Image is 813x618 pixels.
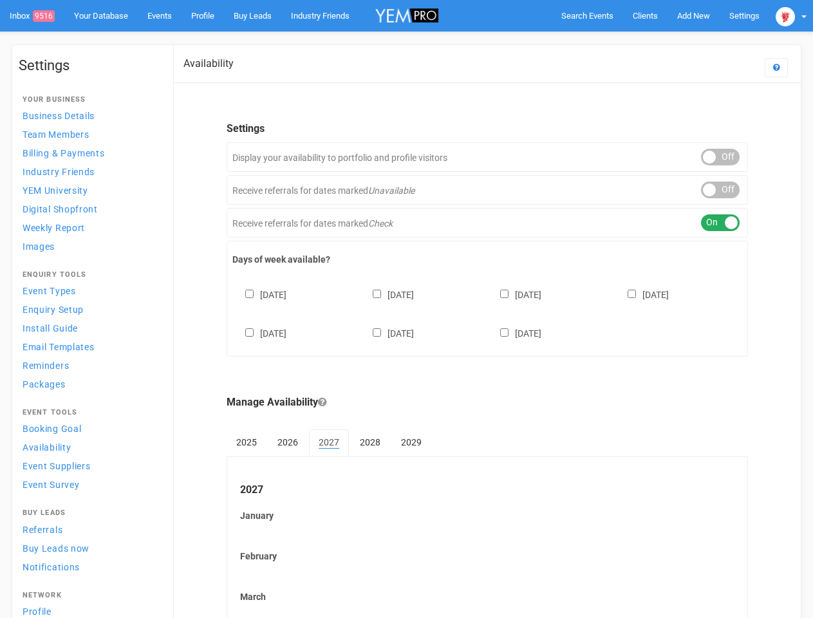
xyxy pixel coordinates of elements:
span: Event Types [23,286,76,296]
input: [DATE] [500,328,509,337]
a: Event Types [19,282,160,299]
h1: Settings [19,58,160,73]
div: Receive referrals for dates marked [227,208,748,238]
span: Search Events [561,11,613,21]
legend: 2027 [240,483,734,498]
span: YEM University [23,185,88,196]
a: Install Guide [19,319,160,337]
input: [DATE] [500,290,509,298]
h2: Availability [183,58,234,70]
a: Booking Goal [19,420,160,437]
h4: Your Business [23,96,156,104]
legend: Settings [227,122,748,136]
a: Industry Friends [19,163,160,180]
a: Billing & Payments [19,144,160,162]
span: Packages [23,379,66,389]
a: Business Details [19,107,160,124]
a: 2027 [309,429,349,456]
a: 2028 [350,429,390,455]
label: March [240,590,734,603]
em: Unavailable [368,185,415,196]
img: open-uri20250107-2-1pbi2ie [776,7,795,26]
label: [DATE] [615,287,669,301]
span: Billing & Payments [23,148,105,158]
a: Event Survey [19,476,160,493]
a: Buy Leads now [19,539,160,557]
label: January [240,509,734,522]
input: [DATE] [628,290,636,298]
span: Enquiry Setup [23,304,84,315]
h4: Enquiry Tools [23,271,156,279]
label: [DATE] [232,287,286,301]
a: 2029 [391,429,431,455]
span: Notifications [23,562,80,572]
input: [DATE] [373,328,381,337]
span: Booking Goal [23,424,81,434]
div: Display your availability to portfolio and profile visitors [227,142,748,172]
span: Weekly Report [23,223,85,233]
span: Email Templates [23,342,95,352]
span: Team Members [23,129,89,140]
a: Team Members [19,126,160,143]
label: Days of week available? [232,253,742,266]
label: [DATE] [232,326,286,340]
span: Business Details [23,111,95,121]
label: February [240,550,734,563]
a: Email Templates [19,338,160,355]
a: Enquiry Setup [19,301,160,318]
span: Clients [633,11,658,21]
label: [DATE] [360,287,414,301]
h4: Buy Leads [23,509,156,517]
span: Event Suppliers [23,461,91,471]
span: Reminders [23,360,69,371]
a: 2025 [227,429,266,455]
input: [DATE] [373,290,381,298]
span: Add New [677,11,710,21]
label: [DATE] [487,287,541,301]
input: [DATE] [245,290,254,298]
span: Images [23,241,55,252]
span: Digital Shopfront [23,204,98,214]
a: YEM University [19,182,160,199]
legend: Manage Availability [227,395,748,410]
em: Check [368,218,393,229]
a: Packages [19,375,160,393]
span: Event Survey [23,480,79,490]
a: Event Suppliers [19,457,160,474]
a: Availability [19,438,160,456]
a: Digital Shopfront [19,200,160,218]
label: [DATE] [487,326,541,340]
span: 9516 [33,10,55,22]
a: Images [19,238,160,255]
span: Install Guide [23,323,78,333]
h4: Network [23,592,156,599]
label: [DATE] [360,326,414,340]
span: Availability [23,442,71,453]
h4: Event Tools [23,409,156,417]
a: 2026 [268,429,308,455]
a: Notifications [19,558,160,576]
a: Referrals [19,521,160,538]
a: Reminders [19,357,160,374]
input: [DATE] [245,328,254,337]
a: Weekly Report [19,219,160,236]
div: Receive referrals for dates marked [227,175,748,205]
